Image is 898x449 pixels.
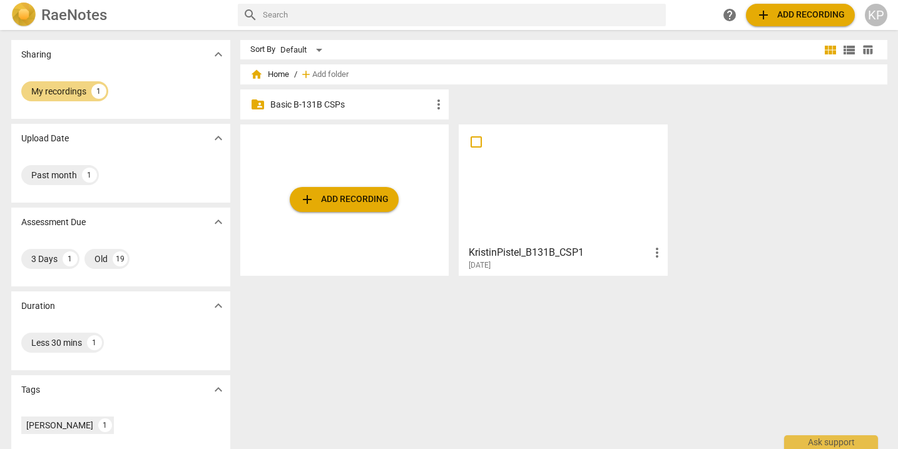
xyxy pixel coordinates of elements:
[862,44,874,56] span: table_chart
[209,380,228,399] button: Show more
[82,168,97,183] div: 1
[865,4,887,26] button: KP
[250,45,275,54] div: Sort By
[280,40,327,60] div: Default
[294,70,297,79] span: /
[746,4,855,26] button: Upload
[263,5,661,25] input: Search
[312,70,349,79] span: Add folder
[250,68,263,81] span: home
[211,298,226,313] span: expand_more
[87,335,102,350] div: 1
[650,245,665,260] span: more_vert
[21,132,69,145] p: Upload Date
[270,98,432,111] p: Basic B-131B CSPs
[722,8,737,23] span: help
[243,8,258,23] span: search
[41,6,107,24] h2: RaeNotes
[859,41,877,59] button: Table view
[113,251,128,266] div: 19
[756,8,771,23] span: add
[31,169,77,181] div: Past month
[431,97,446,112] span: more_vert
[842,43,857,58] span: view_list
[21,48,51,61] p: Sharing
[209,45,228,64] button: Show more
[11,3,36,28] img: Logo
[823,43,838,58] span: view_module
[718,4,741,26] a: Help
[209,213,228,231] button: Show more
[209,296,228,315] button: Show more
[300,192,389,207] span: Add recording
[300,68,312,81] span: add
[31,336,82,349] div: Less 30 mins
[11,3,228,28] a: LogoRaeNotes
[300,192,315,207] span: add
[91,84,106,99] div: 1
[94,253,108,265] div: Old
[26,419,93,431] div: [PERSON_NAME]
[63,251,78,266] div: 1
[209,129,228,148] button: Show more
[250,68,289,81] span: Home
[211,47,226,62] span: expand_more
[31,253,58,265] div: 3 Days
[21,383,40,396] p: Tags
[21,300,55,313] p: Duration
[211,382,226,397] span: expand_more
[463,129,663,270] a: KristinPistel_B131B_CSP1[DATE]
[250,97,265,112] span: folder_shared
[469,260,491,271] span: [DATE]
[840,41,859,59] button: List view
[31,85,86,98] div: My recordings
[211,214,226,230] span: expand_more
[756,8,845,23] span: Add recording
[98,418,112,432] div: 1
[21,216,86,229] p: Assessment Due
[784,435,878,449] div: Ask support
[469,245,650,260] h3: KristinPistel_B131B_CSP1
[211,131,226,146] span: expand_more
[290,187,399,212] button: Upload
[821,41,840,59] button: Tile view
